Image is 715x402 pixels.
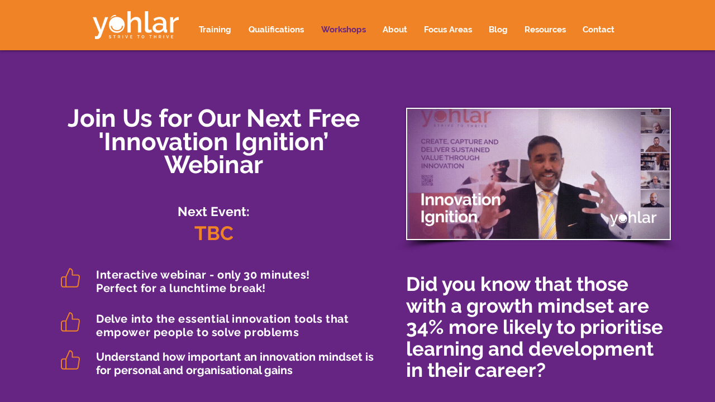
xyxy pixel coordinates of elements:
[316,16,371,43] p: Workshops
[516,16,574,43] div: Resources
[313,16,374,43] a: Workshops
[374,16,416,43] a: About
[243,16,309,43] p: Qualifications
[190,16,240,43] a: Training
[577,16,620,43] p: Contact
[418,16,478,43] p: Focus Areas
[416,16,480,43] div: Focus Areas
[480,16,516,43] a: Blog
[483,16,513,43] p: Blog
[574,16,623,43] a: Contact
[68,104,360,179] span: Join Us for Our Next Free 'Innovation Ignition’ Webinar
[406,272,663,381] span: Did you know that those with a growth mindset are 34% more likely to prioritise learning and deve...
[93,11,179,39] img: Yohlar - Strive to Thrive logo
[178,204,250,219] span: Next Event:
[377,16,413,43] p: About
[96,268,310,295] span: Interactive webinar - only 30 minutes! Perfect for a lunchtime break!
[96,350,374,377] span: Understand how important an innovation mindset is for personal and organisational gains
[193,16,237,43] p: Training
[190,16,623,43] nav: Site
[519,16,571,43] p: Resources
[96,312,349,339] span: Delve into the essential innovation tools that empower people to solve problems
[240,16,313,43] a: Qualifications
[194,222,233,245] span: TBC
